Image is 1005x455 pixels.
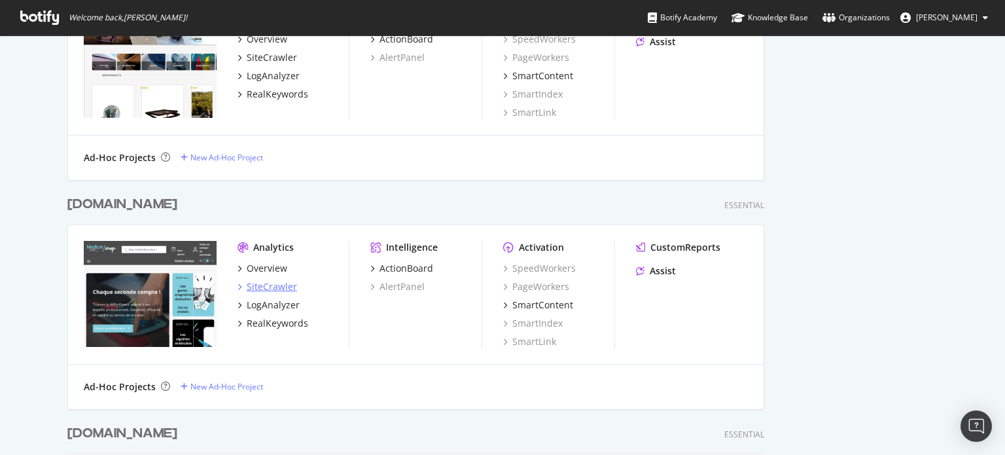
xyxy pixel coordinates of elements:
[512,299,573,312] div: SmartContent
[67,195,183,214] a: [DOMAIN_NAME]
[181,381,263,392] a: New Ad-Hoc Project
[247,299,300,312] div: LogAnalyzer
[822,11,890,24] div: Organizations
[247,262,287,275] div: Overview
[238,88,308,101] a: RealKeywords
[190,152,263,163] div: New Ad-Hoc Project
[961,410,992,442] div: Open Intercom Messenger
[67,424,183,443] a: [DOMAIN_NAME]
[519,241,564,254] div: Activation
[370,280,425,293] a: AlertPanel
[503,299,573,312] a: SmartContent
[503,317,563,330] a: SmartIndex
[247,317,308,330] div: RealKeywords
[724,200,764,211] div: Essential
[503,280,569,293] a: PageWorkers
[379,262,433,275] div: ActionBoard
[503,69,573,82] a: SmartContent
[84,380,156,393] div: Ad-Hoc Projects
[67,424,177,443] div: [DOMAIN_NAME]
[181,152,263,163] a: New Ad-Hoc Project
[253,241,294,254] div: Analytics
[370,51,425,64] a: AlertPanel
[238,69,300,82] a: LogAnalyzer
[238,299,300,312] a: LogAnalyzer
[238,317,308,330] a: RealKeywords
[247,280,297,293] div: SiteCrawler
[247,33,287,46] div: Overview
[238,51,297,64] a: SiteCrawler
[648,11,717,24] div: Botify Academy
[370,33,433,46] a: ActionBoard
[503,335,556,348] a: SmartLink
[190,381,263,392] div: New Ad-Hoc Project
[890,7,998,28] button: [PERSON_NAME]
[84,241,217,347] img: www.medicalexpo.com
[732,11,808,24] div: Knowledge Base
[916,12,978,23] span: Guillaume MALLEIN
[512,69,573,82] div: SmartContent
[247,51,297,64] div: SiteCrawler
[503,33,576,46] a: SpeedWorkers
[379,33,433,46] div: ActionBoard
[386,241,438,254] div: Intelligence
[238,262,287,275] a: Overview
[69,12,187,23] span: Welcome back, [PERSON_NAME] !
[84,151,156,164] div: Ad-Hoc Projects
[650,35,676,48] div: Assist
[503,262,576,275] a: SpeedWorkers
[636,264,676,278] a: Assist
[247,88,308,101] div: RealKeywords
[247,69,300,82] div: LogAnalyzer
[724,429,764,440] div: Essential
[636,35,676,48] a: Assist
[503,106,556,119] a: SmartLink
[67,195,177,214] div: [DOMAIN_NAME]
[238,280,297,293] a: SiteCrawler
[503,51,569,64] a: PageWorkers
[238,33,287,46] a: Overview
[370,262,433,275] a: ActionBoard
[84,12,217,118] img: www.nauticexpo.com
[650,241,720,254] div: CustomReports
[636,241,720,254] a: CustomReports
[650,264,676,278] div: Assist
[503,88,563,101] a: SmartIndex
